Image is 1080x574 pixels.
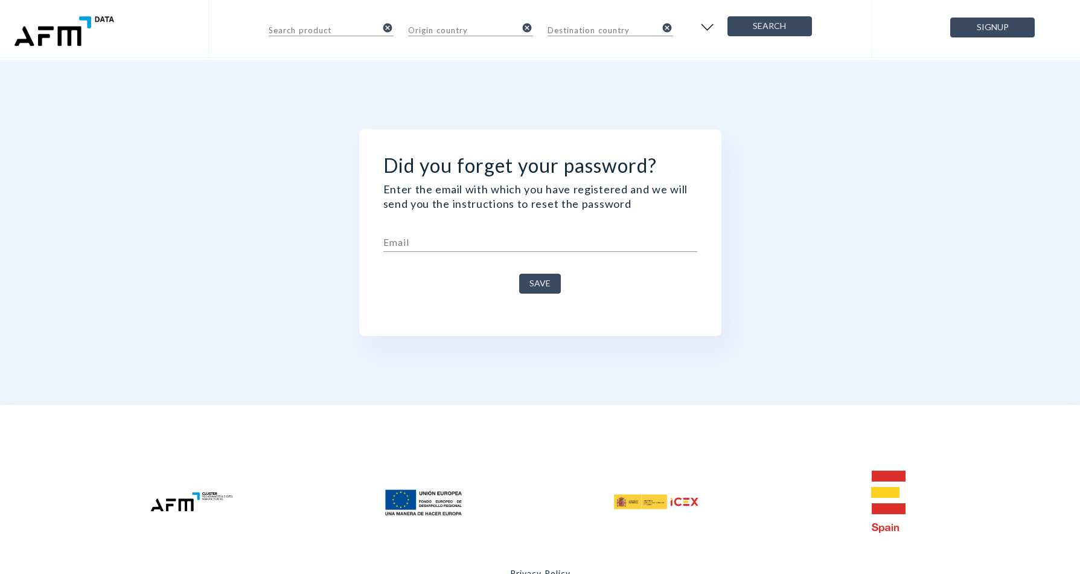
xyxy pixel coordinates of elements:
span: Save [529,276,551,291]
span: Signup [960,20,1024,35]
img: feder [382,483,466,522]
img: enantio [10,15,117,48]
img: icex [614,494,698,509]
button: Signup [950,18,1035,37]
button: clear-input [661,18,673,37]
h2: Did you forget your password? [383,153,697,177]
i: cancel [662,22,673,33]
img: open filter [697,18,717,36]
p: Enter the email with which you have registered and we will send you the instructions to reset the... [383,182,697,211]
img: e-spain [871,471,906,533]
span: Search [738,19,802,34]
button: Save [519,274,561,294]
img: afm [150,491,234,512]
i: cancel [382,22,393,33]
i: cancel [522,22,532,33]
button: clear-input [521,18,533,37]
button: clear-input [382,18,394,37]
button: Search [727,16,812,36]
